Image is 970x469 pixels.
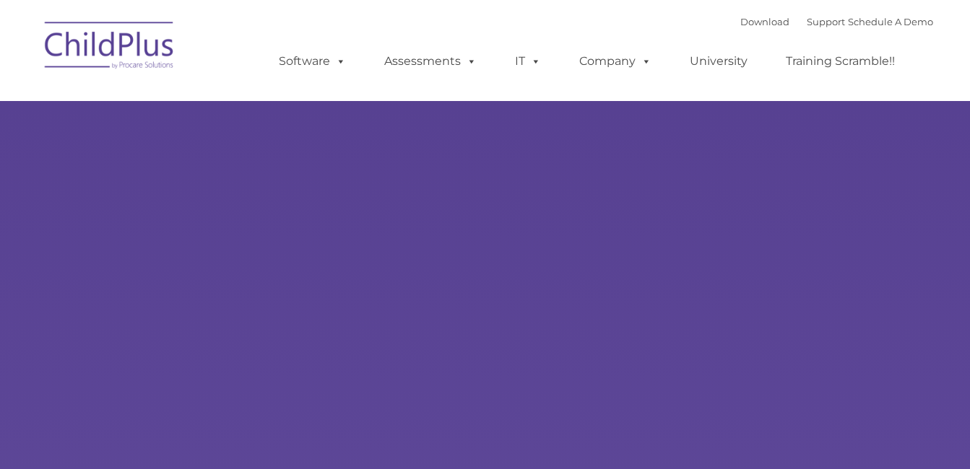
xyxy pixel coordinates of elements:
[771,47,909,76] a: Training Scramble!!
[501,47,555,76] a: IT
[848,16,933,27] a: Schedule A Demo
[740,16,789,27] a: Download
[264,47,360,76] a: Software
[807,16,845,27] a: Support
[675,47,762,76] a: University
[565,47,666,76] a: Company
[38,12,182,84] img: ChildPlus by Procare Solutions
[740,16,933,27] font: |
[370,47,491,76] a: Assessments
